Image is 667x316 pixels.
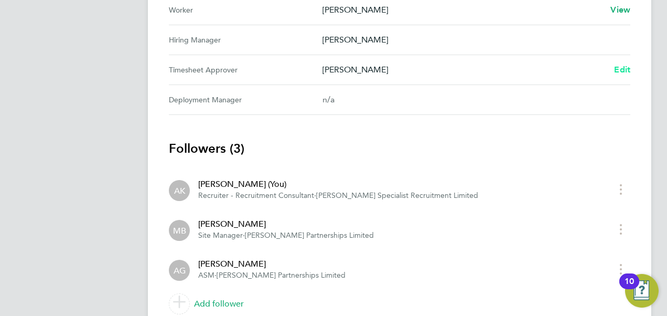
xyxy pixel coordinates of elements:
[174,185,185,196] span: AK
[169,180,190,201] div: Amelia Kelly (You)
[322,34,622,46] p: [PERSON_NAME]
[625,274,659,308] button: Open Resource Center, 10 new notifications
[245,231,374,240] span: [PERSON_NAME] Partnerships Limited
[625,281,634,295] div: 10
[169,64,322,76] div: Timesheet Approver
[611,181,630,197] button: timesheet menu
[316,191,478,200] span: [PERSON_NAME] Specialist Recruitment Limited
[322,64,606,76] p: [PERSON_NAME]
[169,260,190,281] div: Alex Good-Marsh
[217,271,346,280] span: [PERSON_NAME] Partnerships Limited
[198,218,374,230] div: [PERSON_NAME]
[611,261,630,277] button: timesheet menu
[611,221,630,237] button: timesheet menu
[174,265,186,276] span: AG
[198,191,314,200] span: Recruiter - Recruitment Consultant
[169,4,322,16] div: Worker
[610,4,630,16] a: View
[169,34,322,46] div: Hiring Manager
[169,140,630,157] h3: Followers (3)
[243,231,245,240] span: ·
[198,258,346,270] div: [PERSON_NAME]
[173,225,186,236] span: MB
[169,220,190,241] div: Mark Bidmead
[198,231,243,240] span: Site Manager
[214,271,217,280] span: ·
[322,93,614,106] div: n/a
[198,271,214,280] span: ASM
[322,4,602,16] p: [PERSON_NAME]
[614,65,630,75] span: Edit
[169,93,322,106] div: Deployment Manager
[614,64,630,76] a: Edit
[610,5,630,15] span: View
[314,191,316,200] span: ·
[198,178,478,191] div: [PERSON_NAME] (You)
